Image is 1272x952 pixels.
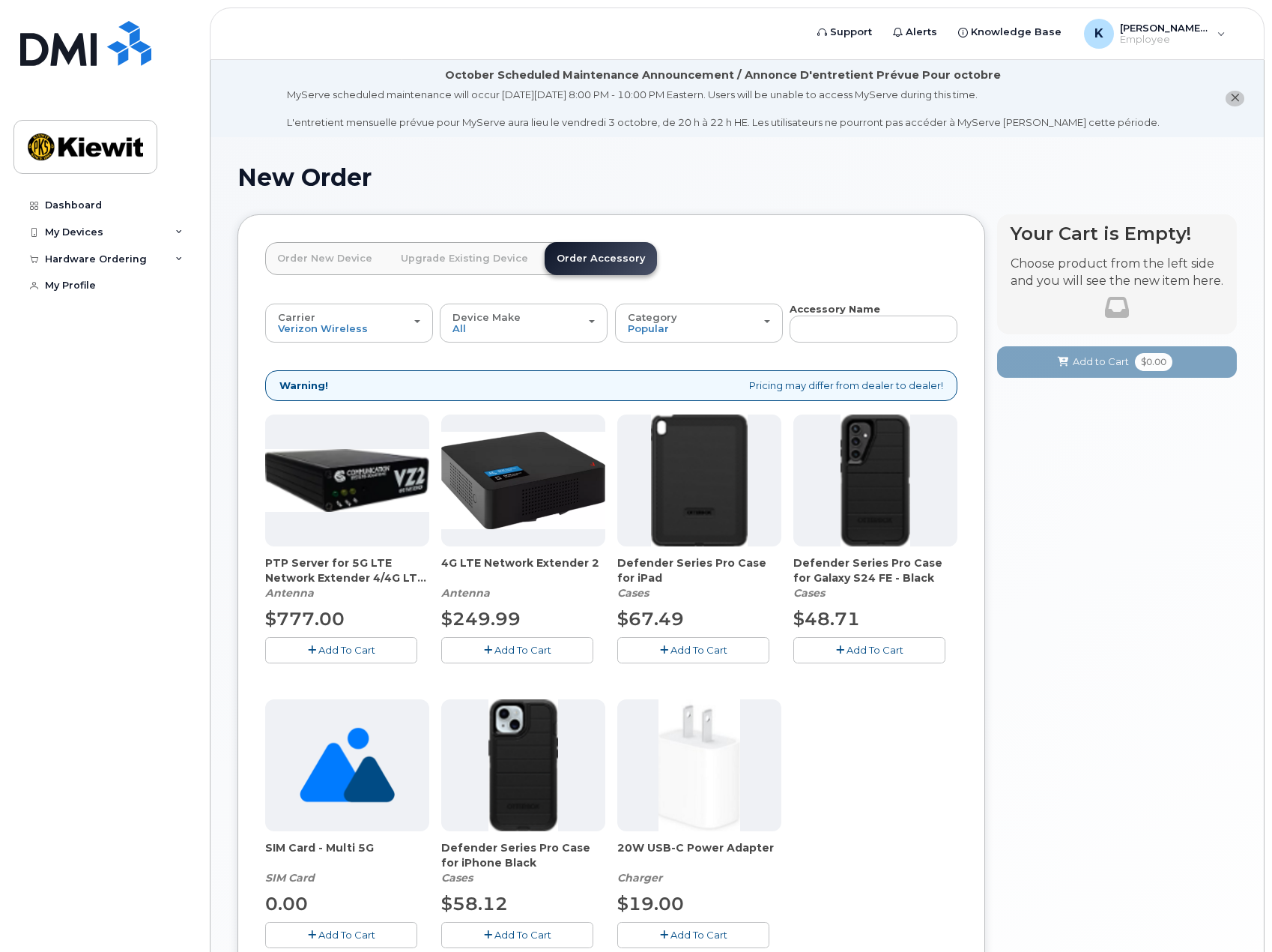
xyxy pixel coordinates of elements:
[441,840,605,870] span: Defender Series Pro Case for iPhone Black
[452,322,466,334] span: All
[1226,91,1244,106] button: close notification
[790,303,880,315] strong: Accessory Name
[265,922,417,948] button: Add To Cart
[300,699,395,831] img: no_image_found-2caef05468ed5679b831cfe6fc140e25e0c280774317ffc20a367ab7fd17291e.png
[617,922,769,948] button: Add To Cart
[617,586,649,600] em: Cases
[441,871,473,885] em: Cases
[615,304,783,343] button: Category Popular
[1011,223,1223,244] h4: Your Cart is Empty!
[441,608,521,630] span: $249.99
[494,929,551,941] span: Add To Cart
[389,242,540,275] a: Upgrade Existing Device
[658,699,740,831] img: apple20w.jpg
[617,871,662,885] em: Charger
[670,929,727,941] span: Add To Cart
[265,637,417,663] button: Add To Cart
[265,555,429,600] div: PTP Server for 5G LTE Network Extender 4/4G LTE Network Extender 3
[841,415,909,546] img: defenders23fe.png
[440,304,608,343] button: Device Make All
[1207,887,1261,941] iframe: Messenger Launcher
[1073,355,1129,369] span: Add to Cart
[670,644,727,656] span: Add To Cart
[445,67,1001,83] div: October Scheduled Maintenance Announcement / Annonce D'entretient Prévue Pour octobre
[265,893,308,915] span: 0.00
[318,644,375,656] span: Add To Cart
[441,840,605,885] div: Defender Series Pro Case for iPhone Black
[265,871,315,885] em: SIM Card
[265,370,957,401] div: Pricing may differ from dealer to dealer!
[617,555,781,600] div: Defender Series Pro Case for iPad
[793,555,957,585] span: Defender Series Pro Case for Galaxy S24 FE - Black
[279,379,328,393] strong: Warning!
[265,555,429,585] span: PTP Server for 5G LTE Network Extender 4/4G LTE Network Extender 3
[441,893,508,915] span: $58.12
[793,555,957,600] div: Defender Series Pro Case for Galaxy S24 FE - Black
[278,311,315,323] span: Carrier
[265,304,433,343] button: Carrier Verizon Wireless
[617,555,781,585] span: Defender Series Pro Case for iPad
[494,644,551,656] span: Add To Cart
[265,586,314,600] em: Antenna
[278,322,368,334] span: Verizon Wireless
[1135,353,1172,371] span: $0.00
[651,415,748,546] img: defenderipad10thgen.png
[628,311,677,323] span: Category
[1011,256,1223,290] p: Choose product from the left side and you will see the new item here.
[793,586,825,600] em: Cases
[318,929,375,941] span: Add To Cart
[617,840,781,885] div: 20W USB-C Power Adapter
[488,699,559,831] img: defenderiphone14.png
[265,840,429,870] span: SIM Card - Multi 5G
[617,840,781,870] span: 20W USB-C Power Adapter
[265,608,345,630] span: $777.00
[265,449,429,511] img: Casa_Sysem.png
[237,164,1237,190] h1: New Order
[287,88,1160,130] div: MyServe scheduled maintenance will occur [DATE][DATE] 8:00 PM - 10:00 PM Eastern. Users will be u...
[997,346,1237,377] button: Add to Cart $0.00
[793,637,945,663] button: Add To Cart
[628,322,669,334] span: Popular
[441,637,593,663] button: Add To Cart
[452,311,521,323] span: Device Make
[545,242,657,275] a: Order Accessory
[441,555,605,585] span: 4G LTE Network Extender 2
[617,893,684,915] span: $19.00
[793,608,860,630] span: $48.71
[441,432,605,528] img: 4glte_extender.png
[617,637,769,663] button: Add To Cart
[441,586,490,600] em: Antenna
[265,242,384,275] a: Order New Device
[441,922,593,948] button: Add To Cart
[847,644,903,656] span: Add To Cart
[265,840,429,885] div: SIM Card - Multi 5G
[441,555,605,600] div: 4G LTE Network Extender 2
[617,608,684,630] span: $67.49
